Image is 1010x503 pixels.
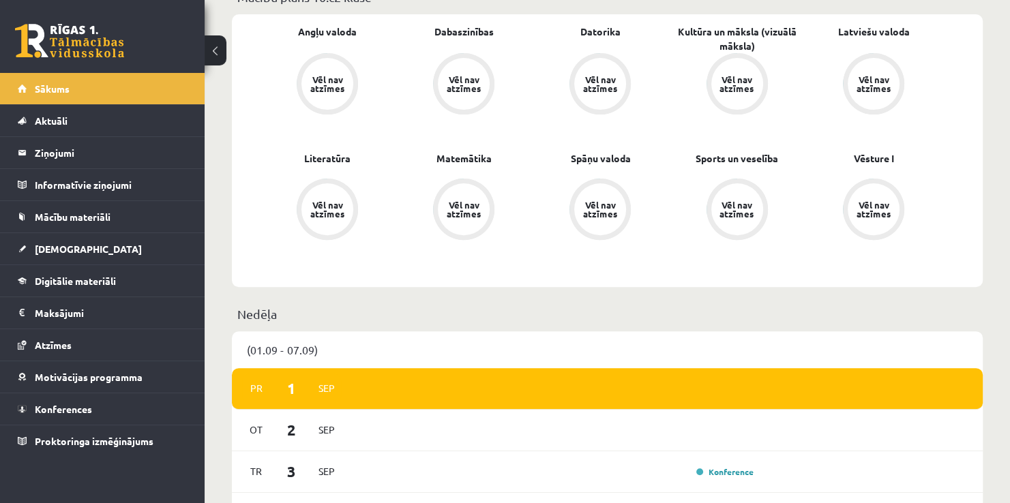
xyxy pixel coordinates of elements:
div: Vēl nav atzīmes [445,75,483,93]
span: Ot [242,419,271,440]
a: Vēsture I [853,151,893,166]
a: Matemātika [436,151,492,166]
span: Atzīmes [35,339,72,351]
legend: Maksājumi [35,297,188,329]
span: Motivācijas programma [35,371,143,383]
a: Kultūra un māksla (vizuālā māksla) [669,25,805,53]
a: Digitālie materiāli [18,265,188,296]
a: Sports un veselība [696,151,778,166]
legend: Informatīvie ziņojumi [35,169,188,200]
a: Literatūra [304,151,351,166]
a: Spāņu valoda [570,151,630,166]
span: Mācību materiāli [35,211,110,223]
a: Vēl nav atzīmes [805,53,942,117]
a: Angļu valoda [298,25,357,39]
a: Aktuāli [18,105,188,136]
a: Dabaszinības [434,25,494,39]
div: Vēl nav atzīmes [581,200,619,218]
a: Vēl nav atzīmes [532,53,668,117]
a: Latviešu valoda [837,25,909,39]
a: Atzīmes [18,329,188,361]
a: Vēl nav atzīmes [259,53,396,117]
div: Vēl nav atzīmes [581,75,619,93]
span: Aktuāli [35,115,68,127]
a: Vēl nav atzīmes [669,53,805,117]
span: [DEMOGRAPHIC_DATA] [35,243,142,255]
a: Vēl nav atzīmes [396,179,532,243]
a: [DEMOGRAPHIC_DATA] [18,233,188,264]
div: Vēl nav atzīmes [308,200,346,218]
span: Sep [312,419,341,440]
a: Datorika [580,25,621,39]
span: 1 [271,377,313,399]
div: Vēl nav atzīmes [855,75,893,93]
a: Konferences [18,393,188,425]
span: 2 [271,418,313,441]
a: Konference [696,466,754,477]
span: Sākums [35,82,70,95]
span: Proktoringa izmēģinājums [35,435,153,447]
p: Nedēļa [237,305,977,323]
a: Ziņojumi [18,137,188,168]
a: Rīgas 1. Tālmācības vidusskola [15,24,124,58]
span: Sep [312,378,341,399]
span: Tr [242,461,271,482]
span: 3 [271,460,313,483]
a: Sākums [18,73,188,104]
a: Motivācijas programma [18,361,188,393]
div: Vēl nav atzīmes [855,200,893,218]
a: Maksājumi [18,297,188,329]
a: Proktoringa izmēģinājums [18,425,188,457]
div: Vēl nav atzīmes [445,200,483,218]
a: Vēl nav atzīmes [259,179,396,243]
div: Vēl nav atzīmes [718,75,756,93]
div: Vēl nav atzīmes [308,75,346,93]
a: Vēl nav atzīmes [669,179,805,243]
a: Vēl nav atzīmes [532,179,668,243]
a: Informatīvie ziņojumi [18,169,188,200]
div: Vēl nav atzīmes [718,200,756,218]
span: Konferences [35,403,92,415]
div: (01.09 - 07.09) [232,331,983,368]
span: Pr [242,378,271,399]
legend: Ziņojumi [35,137,188,168]
span: Sep [312,461,341,482]
a: Mācību materiāli [18,201,188,232]
span: Digitālie materiāli [35,275,116,287]
a: Vēl nav atzīmes [396,53,532,117]
a: Vēl nav atzīmes [805,179,942,243]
